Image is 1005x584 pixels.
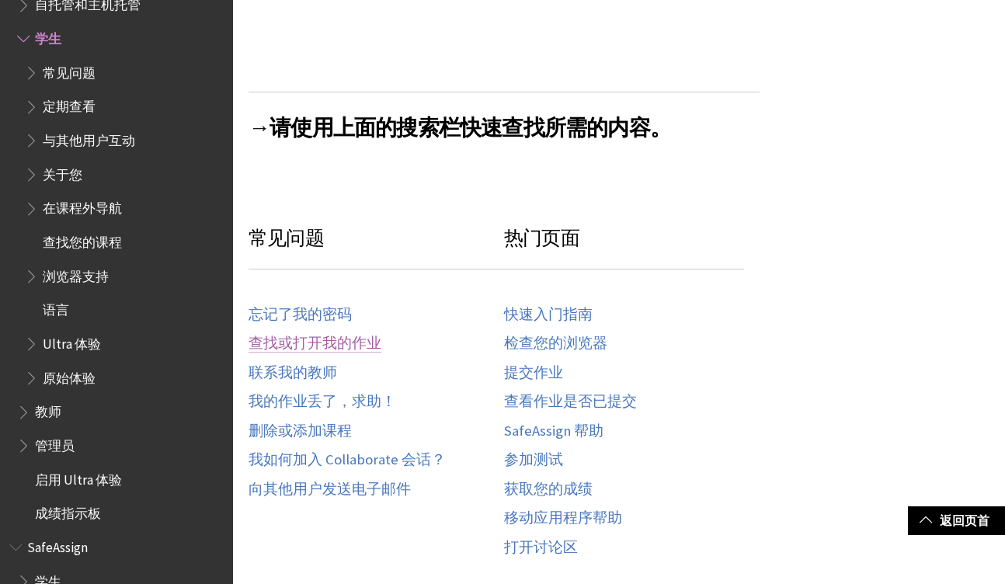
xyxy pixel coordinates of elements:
span: 与其他用户互动 [43,127,135,148]
h3: 常见问题 [249,224,504,269]
h2: →请使用上面的搜索栏快速查找所需的内容。 [249,92,760,144]
a: 查看作业是否已提交 [504,393,637,411]
a: 移动应用程序帮助 [504,509,622,527]
span: 原始体验 [43,365,96,386]
a: 我如何加入 Collaborate 会话？ [249,451,446,469]
a: 查找或打开我的作业 [249,335,381,353]
span: 学生 [35,26,61,47]
a: 联系我的教师 [249,364,337,382]
span: Ultra 体验 [43,331,101,352]
span: 在课程外导航 [43,196,122,217]
span: 启用 Ultra 体验 [35,467,122,488]
a: 参加测试 [504,451,563,469]
span: 查找您的课程 [43,229,122,250]
span: 教师 [35,399,61,420]
a: 删除或添加课程 [249,422,352,440]
span: 浏览器支持 [43,263,109,284]
a: 获取您的成绩 [504,481,593,499]
span: 常见问题 [43,60,96,81]
a: 返回页首 [908,506,1005,535]
a: 提交作业 [504,364,563,382]
span: 管理员 [35,433,75,454]
span: 成绩指示板 [35,500,101,521]
span: 关于您 [43,162,82,182]
a: 打开讨论区 [504,539,578,557]
h3: 热门页面 [504,224,744,269]
a: SafeAssign 帮助 [504,422,603,440]
a: 向其他用户发送电子邮件 [249,481,411,499]
span: 定期查看 [43,94,96,115]
span: SafeAssign [27,534,88,555]
a: 检查您的浏览器 [504,335,607,353]
a: 快速入门指南 [504,306,593,324]
a: 忘记了我的密码 [249,306,352,324]
span: 语言 [43,297,69,318]
a: 我的作业丢了，求助！ [249,393,396,411]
